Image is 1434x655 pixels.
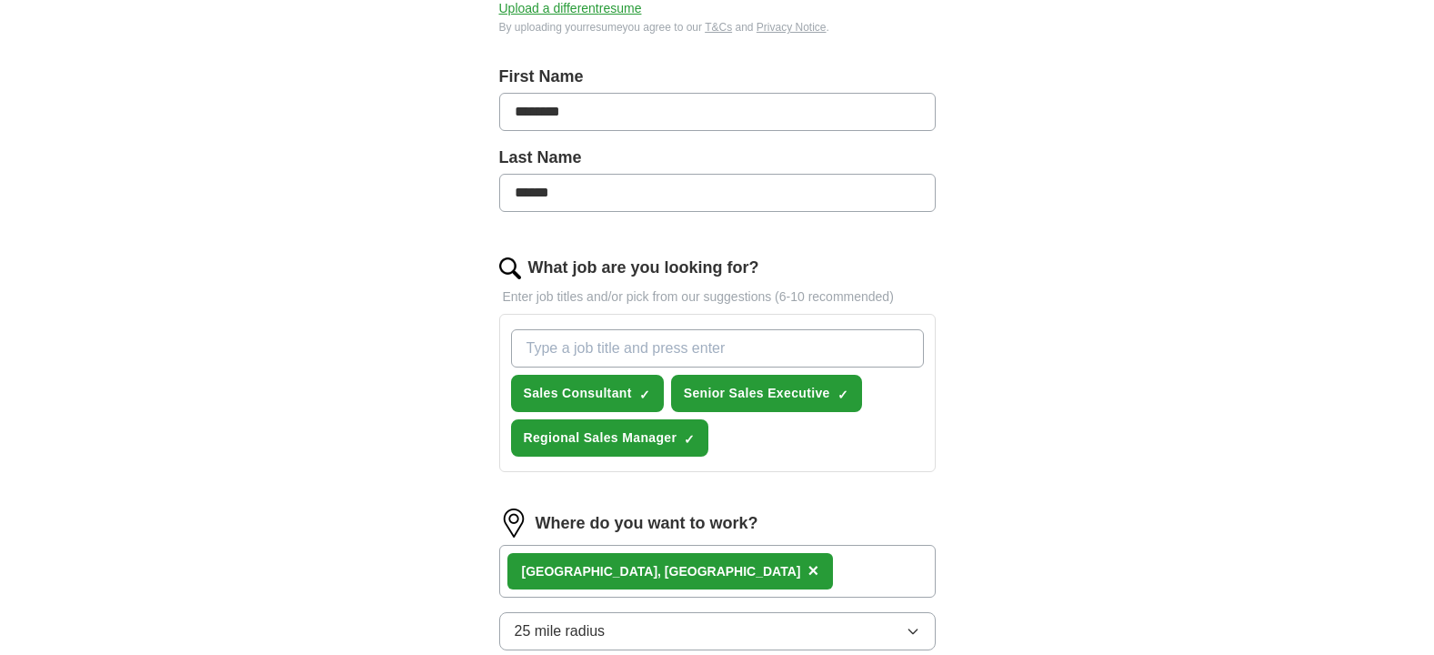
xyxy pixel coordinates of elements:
a: T&Cs [705,21,732,34]
span: Senior Sales Executive [684,384,830,403]
div: [GEOGRAPHIC_DATA], [GEOGRAPHIC_DATA] [522,562,801,581]
span: Regional Sales Manager [524,428,677,448]
label: First Name [499,65,936,89]
div: By uploading your resume you agree to our and . [499,19,936,35]
button: 25 mile radius [499,612,936,650]
span: 25 mile radius [515,620,606,642]
span: ✓ [684,432,695,447]
label: Last Name [499,146,936,170]
button: × [807,558,818,585]
span: Sales Consultant [524,384,632,403]
span: ✓ [639,388,650,402]
p: Enter job titles and/or pick from our suggestions (6-10 recommended) [499,287,936,307]
span: ✓ [837,388,848,402]
label: What job are you looking for? [528,256,759,280]
input: Type a job title and press enter [511,329,924,368]
img: search.png [499,257,521,279]
button: Regional Sales Manager✓ [511,419,709,457]
button: Sales Consultant✓ [511,375,664,412]
label: Where do you want to work? [536,511,758,536]
span: × [807,560,818,580]
a: Privacy Notice [757,21,827,34]
img: location.png [499,509,528,538]
button: Senior Sales Executive✓ [671,375,862,412]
